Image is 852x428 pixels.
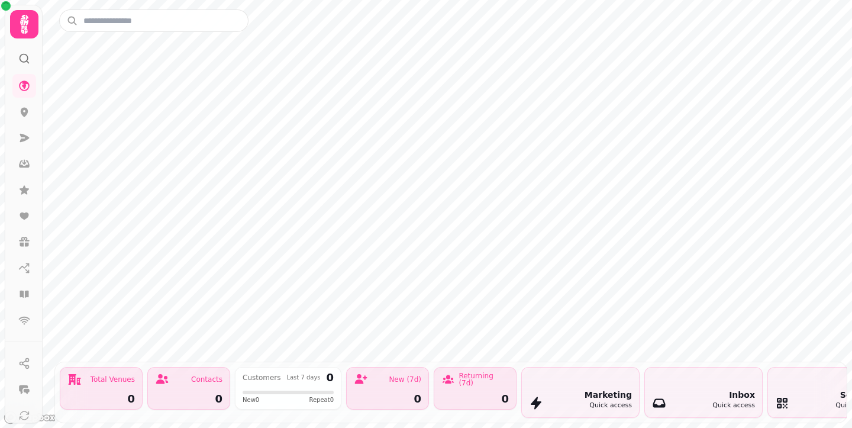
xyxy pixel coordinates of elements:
div: Total Venues [91,376,135,383]
div: Returning (7d) [459,372,509,387]
div: Quick access [712,401,755,411]
div: New (7d) [389,376,421,383]
div: 0 [155,394,222,404]
span: Repeat 0 [309,395,334,404]
div: 0 [441,394,509,404]
div: Last 7 days [286,375,320,381]
div: 0 [67,394,135,404]
div: Contacts [191,376,222,383]
a: Mapbox logo [4,411,56,424]
div: 0 [354,394,421,404]
span: New 0 [243,395,259,404]
button: MarketingQuick access [521,367,640,418]
div: Inbox [712,389,755,401]
button: InboxQuick access [644,367,763,418]
div: Customers [243,374,281,381]
div: 0 [326,372,334,383]
div: Quick access [585,401,632,411]
div: Marketing [585,389,632,401]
